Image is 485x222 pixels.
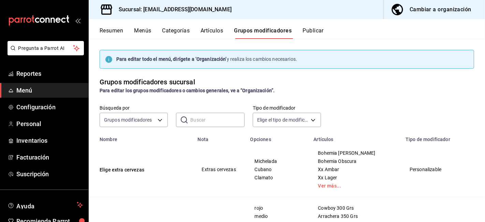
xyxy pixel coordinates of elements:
button: Resumen [100,27,123,39]
label: Tipo de modificador [253,106,321,111]
span: Arrachera 350 Grs [318,214,393,219]
span: Elige el tipo de modificador [257,116,308,123]
th: Artículos [309,133,401,142]
span: Facturación [16,153,83,162]
span: Reportes [16,69,83,78]
span: rojo [255,206,301,210]
label: Búsqueda por [100,106,168,111]
a: Pregunta a Parrot AI [5,50,84,57]
input: Buscar [190,113,244,127]
span: Cowboy 300 Grs [318,206,393,210]
button: Artículos [201,27,223,39]
button: Menús [134,27,151,39]
strong: Para editar los grupos modificadores o cambios generales, ve a “Organización”. [100,88,275,93]
span: Inventarios [16,136,83,145]
button: Pregunta a Parrot AI [8,41,84,55]
span: Suscripción [16,169,83,179]
button: Categorías [162,27,190,39]
span: Pregunta a Parrot AI [18,45,73,52]
span: Ayuda [16,201,74,209]
h3: Sucursal: [EMAIL_ADDRESS][DOMAIN_NAME] [113,5,232,14]
span: Bohemia Obscura [318,159,393,164]
span: Personal [16,119,83,128]
span: Configuración [16,102,83,112]
th: Nombre [89,133,194,142]
span: Michelada [255,159,301,164]
button: Publicar [303,27,324,39]
td: Personalizable [401,142,456,197]
span: Menú [16,86,83,95]
th: Tipo de modificador [401,133,456,142]
div: y realiza los cambios necesarios. [116,56,297,63]
div: Cambiar a organización [410,5,471,14]
span: Grupos modificadores [104,116,152,123]
strong: Para editar todo el menú, dirígete a ‘Organización’ [116,56,227,62]
span: medio [255,214,301,219]
th: Opciones [246,133,310,142]
span: Bohemia [PERSON_NAME] [318,151,393,155]
span: Xx Lager [318,175,393,180]
div: navigation tabs [100,27,485,39]
a: Ver más... [318,183,393,188]
th: Nota [194,133,246,142]
span: Cubano [255,167,301,172]
button: open_drawer_menu [75,18,80,23]
div: Grupos modificadores sucursal [100,77,195,87]
td: Extras cervezas [194,142,246,197]
button: Grupos modificadores [234,27,292,39]
span: Clamato [255,175,301,180]
span: Xx Ambar [318,167,393,172]
button: Elige extra cervezas [100,166,181,173]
